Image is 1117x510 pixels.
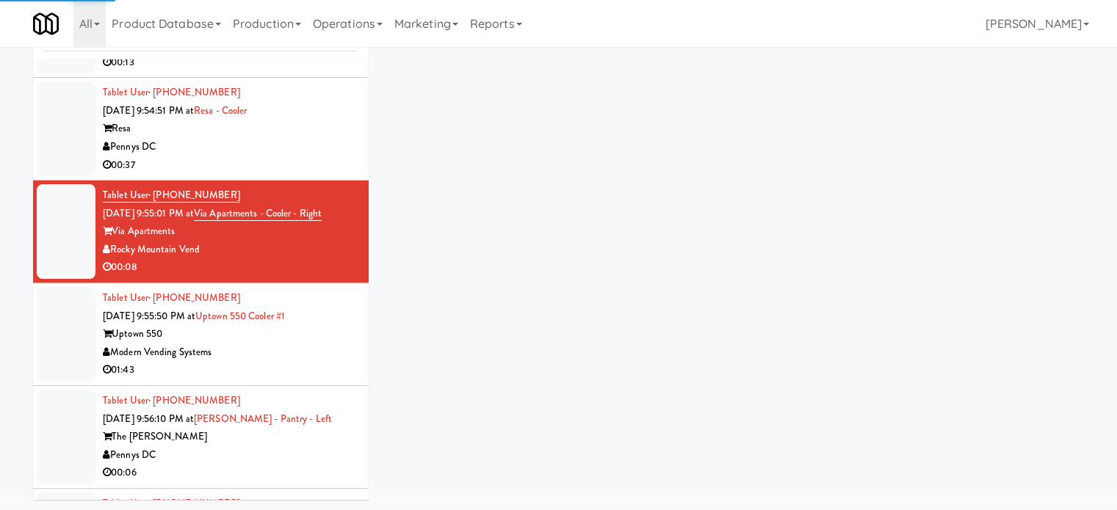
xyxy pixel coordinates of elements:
[195,309,285,323] a: Uptown 550 Cooler #1
[103,325,358,343] div: Uptown 550
[103,156,358,175] div: 00:37
[103,258,358,277] div: 00:08
[103,120,358,138] div: Resa
[194,206,322,221] a: Via Apartments - Cooler - Right
[103,464,358,482] div: 00:06
[103,361,358,379] div: 01:43
[103,343,358,362] div: Modern Vending Systems
[148,393,240,407] span: · [PHONE_NUMBER]
[103,446,358,465] div: Pennys DC
[103,103,194,117] span: [DATE] 9:54:51 PM at
[103,393,240,407] a: Tablet User· [PHONE_NUMBER]
[148,496,240,510] span: · [PHONE_NUMBER]
[103,138,358,156] div: Pennys DC
[194,412,332,426] a: [PERSON_NAME] - Pantry - Left
[103,496,240,510] a: Tablet User· [PHONE_NUMBER]
[103,54,358,72] div: 00:13
[148,291,240,305] span: · [PHONE_NUMBER]
[33,181,369,283] li: Tablet User· [PHONE_NUMBER][DATE] 9:55:01 PM atVia Apartments - Cooler - RightVia ApartmentsRocky...
[148,188,240,202] span: · [PHONE_NUMBER]
[33,78,369,181] li: Tablet User· [PHONE_NUMBER][DATE] 9:54:51 PM atResa - CoolerResaPennys DC00:37
[103,428,358,446] div: The [PERSON_NAME]
[103,412,194,426] span: [DATE] 9:56:10 PM at
[103,206,194,220] span: [DATE] 9:55:01 PM at
[103,188,240,203] a: Tablet User· [PHONE_NUMBER]
[194,103,247,117] a: Resa - Cooler
[103,241,358,259] div: Rocky Mountain Vend
[33,11,59,37] img: Micromart
[103,291,240,305] a: Tablet User· [PHONE_NUMBER]
[33,283,369,386] li: Tablet User· [PHONE_NUMBER][DATE] 9:55:50 PM atUptown 550 Cooler #1Uptown 550Modern Vending Syste...
[103,309,195,323] span: [DATE] 9:55:50 PM at
[33,386,369,489] li: Tablet User· [PHONE_NUMBER][DATE] 9:56:10 PM at[PERSON_NAME] - Pantry - LeftThe [PERSON_NAME]Penn...
[103,85,240,99] a: Tablet User· [PHONE_NUMBER]
[148,85,240,99] span: · [PHONE_NUMBER]
[103,222,358,241] div: Via Apartments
